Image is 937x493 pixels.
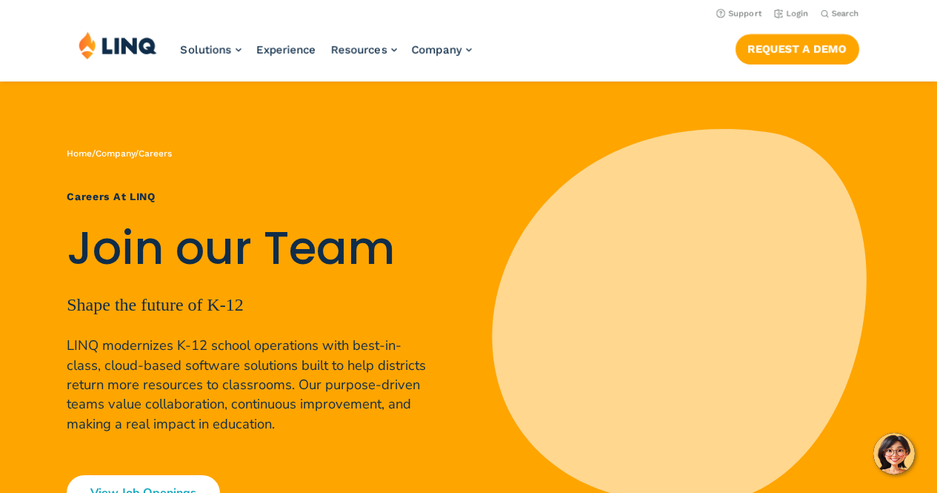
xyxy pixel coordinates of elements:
[716,9,762,19] a: Support
[67,148,172,159] span: / /
[736,31,859,64] nav: Button Navigation
[331,43,387,56] span: Resources
[774,9,809,19] a: Login
[412,43,472,56] a: Company
[79,31,157,59] img: LINQ | K‑12 Software
[96,148,135,159] a: Company
[832,9,859,19] span: Search
[139,148,172,159] span: Careers
[67,291,430,318] p: Shape the future of K-12
[181,31,472,80] nav: Primary Navigation
[67,222,430,275] h2: Join our Team
[736,34,859,64] a: Request a Demo
[67,189,430,205] h1: Careers at LINQ
[181,43,241,56] a: Solutions
[331,43,397,56] a: Resources
[873,433,915,474] button: Hello, have a question? Let’s chat.
[412,43,462,56] span: Company
[821,8,859,19] button: Open Search Bar
[67,148,92,159] a: Home
[256,43,316,56] a: Experience
[181,43,232,56] span: Solutions
[67,336,430,434] p: LINQ modernizes K-12 school operations with best-in-class, cloud-based software solutions built t...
